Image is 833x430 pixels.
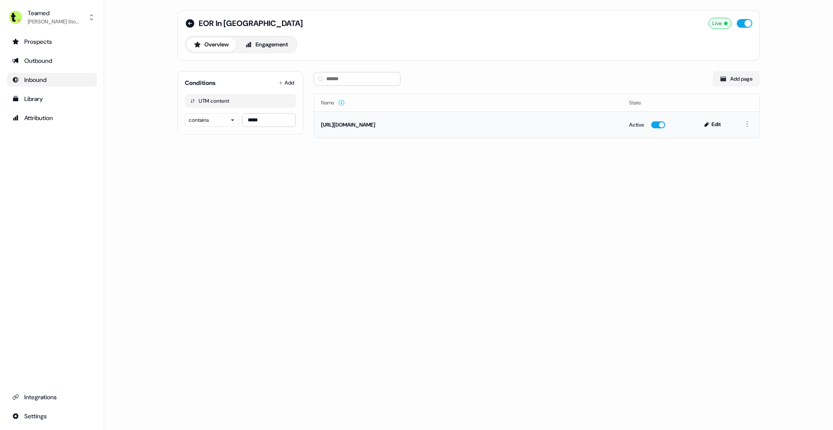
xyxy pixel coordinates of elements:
div: UTM content [199,98,229,104]
div: Outbound [12,56,92,65]
div: Inbound [12,75,92,84]
div: Live [708,18,731,29]
div: Prospects [12,37,92,46]
button: Edit [699,119,728,130]
div: Active [629,121,644,129]
div: Integrations [12,393,92,401]
div: [URL][DOMAIN_NAME] [321,121,615,129]
button: Add [277,77,296,89]
button: contains [185,113,239,127]
a: Go to outbound experience [7,54,97,68]
div: [PERSON_NAME] Stones [28,17,80,26]
a: Edit [699,122,728,129]
a: Go to Inbound [7,73,97,87]
button: Overview [187,38,236,52]
a: Go to prospects [7,35,97,49]
span: EOR In [GEOGRAPHIC_DATA] [199,18,303,29]
div: Teamed [28,9,80,17]
button: Engagement [238,38,295,52]
a: Go to attribution [7,111,97,125]
button: Add page [713,71,760,87]
a: Go to integrations [7,390,97,404]
button: Teamed[PERSON_NAME] Stones [7,7,97,28]
button: Name [321,95,345,111]
a: Go to integrations [7,409,97,423]
div: Settings [12,412,92,420]
div: Conditions [185,78,216,87]
div: Library [12,94,92,103]
div: State [629,98,685,107]
a: Go to templates [7,92,97,106]
div: Attribution [12,114,92,122]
